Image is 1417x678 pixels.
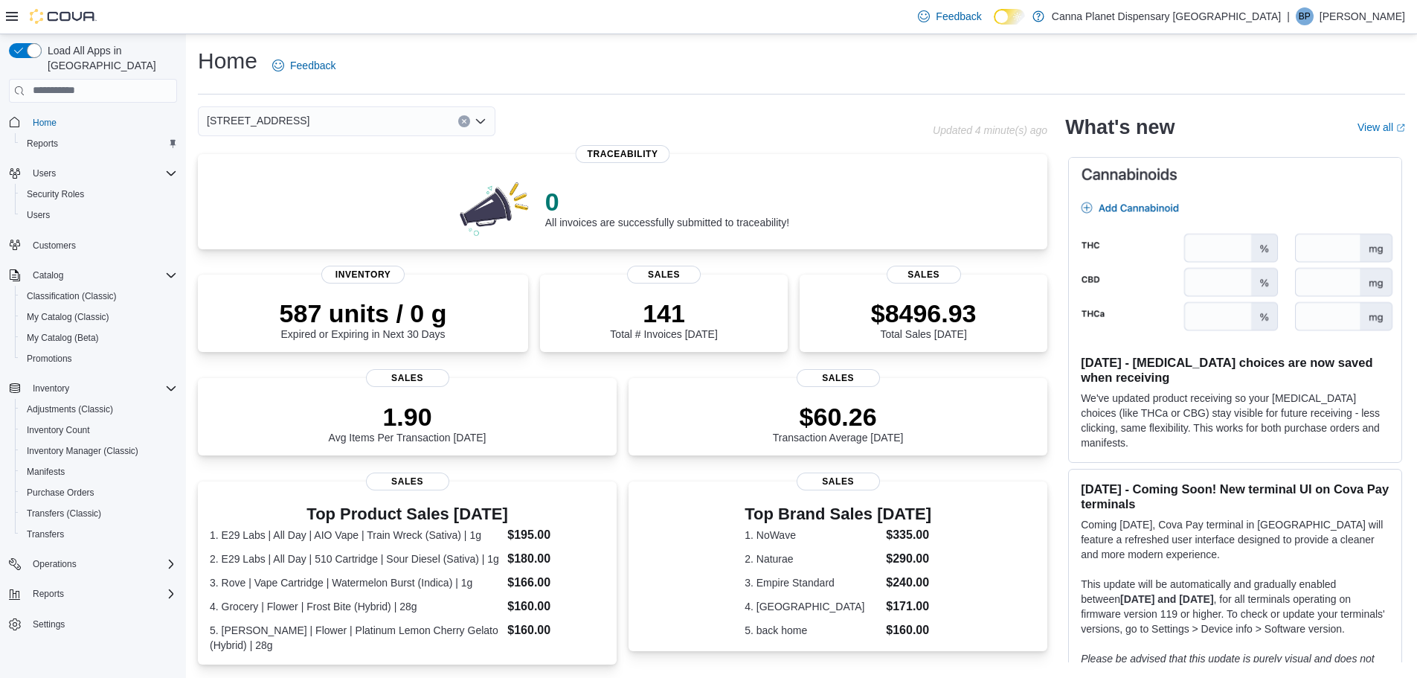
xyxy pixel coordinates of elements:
dd: $160.00 [507,621,605,639]
span: Transfers [27,528,64,540]
span: Promotions [21,350,177,368]
span: Users [27,164,177,182]
dd: $290.00 [886,550,931,568]
h3: Top Brand Sales [DATE] [745,505,931,523]
span: Sales [797,473,880,490]
span: Reports [21,135,177,153]
img: 0 [456,178,533,237]
span: Inventory Count [27,424,90,436]
button: Purchase Orders [15,482,183,503]
a: My Catalog (Classic) [21,308,115,326]
dt: 4. Grocery | Flower | Frost Bite (Hybrid) | 28g [210,599,501,614]
a: Feedback [266,51,341,80]
span: Inventory Manager (Classic) [27,445,138,457]
a: Classification (Classic) [21,287,123,305]
span: BP [1299,7,1311,25]
button: Operations [27,555,83,573]
div: Binal Patel [1296,7,1314,25]
input: Dark Mode [994,9,1025,25]
button: Security Roles [15,184,183,205]
span: Operations [33,558,77,570]
dt: 3. Empire Standard [745,575,880,590]
span: Classification (Classic) [27,290,117,302]
p: 141 [610,298,717,328]
span: Adjustments (Classic) [21,400,177,418]
a: Reports [21,135,64,153]
button: Home [3,112,183,133]
span: My Catalog (Beta) [27,332,99,344]
span: Security Roles [21,185,177,203]
span: Manifests [21,463,177,481]
dt: 1. E29 Labs | All Day | AIO Vape | Train Wreck (Sativa) | 1g [210,528,501,543]
button: Clear input [458,115,470,127]
dd: $160.00 [507,598,605,615]
span: Operations [27,555,177,573]
a: Home [27,114,62,132]
span: Transfers (Classic) [27,508,101,519]
span: Traceability [576,145,670,163]
a: Inventory Count [21,421,96,439]
p: Canna Planet Dispensary [GEOGRAPHIC_DATA] [1052,7,1281,25]
strong: [DATE] and [DATE] [1120,593,1213,605]
dt: 2. E29 Labs | All Day | 510 Cartridge | Sour Diesel (Sativa) | 1g [210,551,501,566]
a: Transfers [21,525,70,543]
h3: Top Product Sales [DATE] [210,505,605,523]
button: Inventory [3,378,183,399]
span: Inventory [33,383,69,394]
span: Sales [366,369,449,387]
div: All invoices are successfully submitted to traceability! [545,187,789,228]
span: Users [27,209,50,221]
h2: What's new [1065,115,1175,139]
h3: [DATE] - Coming Soon! New terminal UI on Cova Pay terminals [1081,482,1389,511]
dd: $335.00 [886,526,931,544]
span: Adjustments (Classic) [27,403,113,415]
button: Manifests [15,461,183,482]
dd: $195.00 [507,526,605,544]
button: Adjustments (Classic) [15,399,183,420]
span: Customers [33,240,76,252]
dt: 5. [PERSON_NAME] | Flower | Platinum Lemon Cherry Gelato (Hybrid) | 28g [210,623,501,653]
dd: $240.00 [886,574,931,592]
span: My Catalog (Classic) [27,311,109,323]
button: Operations [3,554,183,575]
button: Users [15,205,183,226]
svg: External link [1396,124,1405,132]
button: My Catalog (Classic) [15,307,183,327]
img: Cova [30,9,97,24]
a: Settings [27,615,71,633]
a: Manifests [21,463,71,481]
dt: 1. NoWave [745,528,880,543]
button: Reports [27,585,70,603]
p: $60.26 [773,402,904,432]
dd: $160.00 [886,621,931,639]
span: Inventory Manager (Classic) [21,442,177,460]
a: Security Roles [21,185,90,203]
button: My Catalog (Beta) [15,327,183,348]
span: Home [33,117,57,129]
div: Avg Items Per Transaction [DATE] [329,402,486,444]
span: My Catalog (Beta) [21,329,177,347]
div: Transaction Average [DATE] [773,402,904,444]
button: Transfers [15,524,183,545]
button: Users [27,164,62,182]
a: Feedback [912,1,987,31]
button: Settings [3,613,183,635]
dt: 4. [GEOGRAPHIC_DATA] [745,599,880,614]
dd: $166.00 [507,574,605,592]
span: Feedback [290,58,335,73]
p: Updated 4 minute(s) ago [933,124,1047,136]
p: 1.90 [329,402,486,432]
dd: $171.00 [886,598,931,615]
dt: 2. Naturae [745,551,880,566]
a: Promotions [21,350,78,368]
span: Manifests [27,466,65,478]
dd: $180.00 [507,550,605,568]
a: Adjustments (Classic) [21,400,119,418]
p: Coming [DATE], Cova Pay terminal in [GEOGRAPHIC_DATA] will feature a refreshed user interface des... [1081,517,1389,562]
span: Transfers [21,525,177,543]
span: Reports [27,138,58,150]
span: Inventory Count [21,421,177,439]
button: Users [3,163,183,184]
dt: 3. Rove | Vape Cartridge | Watermelon Burst (Indica) | 1g [210,575,501,590]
